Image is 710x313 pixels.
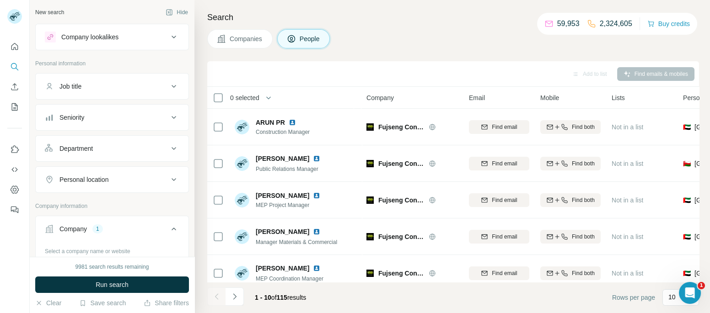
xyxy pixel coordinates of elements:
span: Companies [230,34,263,43]
img: Avatar [235,156,249,171]
p: 2,324,605 [600,18,632,29]
span: Run search [96,280,129,289]
p: 10 [668,292,676,302]
img: Logo of Fujseng Construction [366,233,374,240]
img: LinkedIn logo [313,155,320,162]
span: 0 selected [230,93,259,102]
button: Find email [469,193,529,207]
img: Avatar [235,193,249,207]
span: MEP Project Manager [256,201,324,209]
span: [PERSON_NAME] [256,227,309,236]
div: Company [59,224,87,233]
img: Logo of Fujseng Construction [366,270,374,277]
span: Not in a list [612,160,643,167]
span: Public Relations Manager [256,166,318,172]
button: Enrich CSV [7,79,22,95]
div: New search [35,8,64,16]
span: 1 [698,282,705,289]
span: Not in a list [612,123,643,131]
span: Fujseng Construction [378,196,424,205]
iframe: Intercom live chat [679,282,701,304]
button: Hide [159,5,194,19]
span: Mobile [540,93,559,102]
span: Rows per page [612,293,655,302]
button: Department [36,138,188,159]
img: LinkedIn logo [313,265,320,272]
h4: Search [207,11,699,24]
button: Feedback [7,202,22,218]
span: 🇦🇪 [683,122,691,132]
button: Navigate to next page [226,287,244,306]
img: Logo of Fujseng Construction [366,123,374,131]
span: Fujseng Construction [378,269,424,278]
button: Find email [469,266,529,280]
button: Buy credits [647,17,690,30]
button: Company lookalikes [36,26,188,48]
img: LinkedIn logo [289,119,296,126]
img: LinkedIn logo [313,228,320,235]
img: Logo of Fujseng Construction [366,160,374,167]
button: Find both [540,120,601,134]
span: [PERSON_NAME] [256,191,309,200]
button: Use Surfe API [7,161,22,178]
span: Not in a list [612,196,643,204]
span: Construction Manager [256,128,310,136]
button: Share filters [144,298,189,308]
span: 🇴🇲 [683,159,691,168]
button: Find email [469,120,529,134]
div: Personal location [59,175,108,184]
button: Find both [540,157,601,170]
span: results [255,294,306,301]
button: Find both [540,266,601,280]
img: Logo of Fujseng Construction [366,196,374,204]
span: Find both [572,269,595,277]
span: Company [366,93,394,102]
div: Seniority [59,113,84,122]
button: Run search [35,276,189,293]
span: [PERSON_NAME] [256,154,309,163]
span: Fujseng Construction [378,122,424,132]
span: Not in a list [612,270,643,277]
p: Company information [35,202,189,210]
div: Department [59,144,93,153]
span: Email [469,93,485,102]
span: of [271,294,277,301]
div: Company lookalikes [61,32,118,42]
button: My lists [7,99,22,115]
p: 59,953 [557,18,580,29]
img: Avatar [235,266,249,281]
span: Manager Materials & Commercial [256,239,337,245]
span: Not in a list [612,233,643,240]
span: 115 [277,294,287,301]
span: MEP Coordination Manager [256,276,323,282]
span: Find both [572,123,595,131]
span: Find email [492,123,517,131]
span: Fujseng Construction [378,232,424,241]
button: Save search [79,298,126,308]
span: 🇦🇪 [683,269,691,278]
span: 🇦🇪 [683,196,691,205]
span: Find both [572,159,595,168]
span: Find both [572,196,595,204]
span: Find email [492,233,517,241]
span: People [300,34,321,43]
img: Avatar [235,229,249,244]
span: 🇦🇪 [683,232,691,241]
span: 1 - 10 [255,294,271,301]
span: Find email [492,269,517,277]
button: Find email [469,157,529,170]
button: Search [7,58,22,75]
div: Job title [59,82,81,91]
div: Select a company name or website [45,244,179,255]
button: Seniority [36,106,188,128]
img: LinkedIn logo [313,192,320,199]
button: Use Surfe on LinkedIn [7,141,22,158]
button: Company1 [36,218,188,244]
button: Personal location [36,169,188,191]
p: Personal information [35,59,189,68]
button: Job title [36,75,188,97]
button: Find both [540,230,601,244]
span: Find both [572,233,595,241]
span: Find email [492,196,517,204]
span: Lists [612,93,625,102]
